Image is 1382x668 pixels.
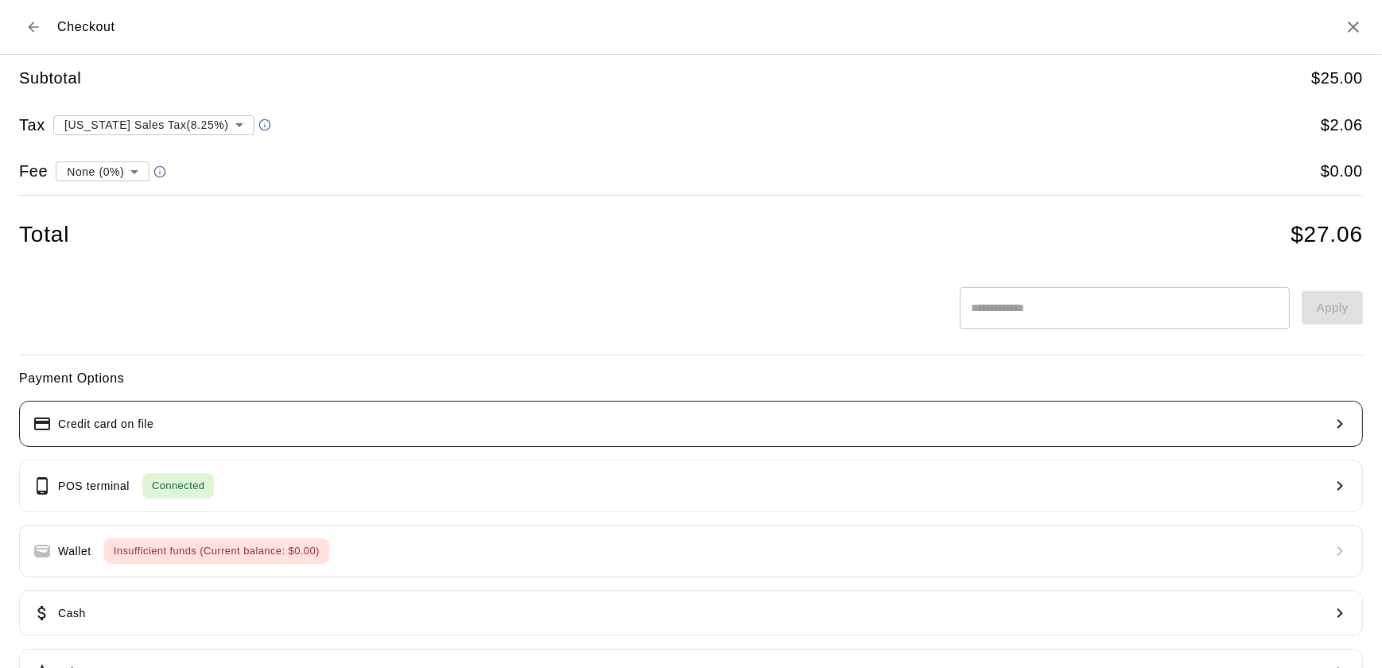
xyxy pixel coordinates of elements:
[19,13,115,41] div: Checkout
[56,157,149,186] div: None (0%)
[58,416,153,433] p: Credit card on file
[53,110,254,139] div: [US_STATE] Sales Tax ( 8.25 %)
[58,478,130,495] p: POS terminal
[19,590,1363,636] button: Cash
[1311,68,1363,89] h5: $ 25.00
[1291,221,1363,249] h4: $ 27.06
[1344,17,1363,37] button: Close
[19,368,1363,389] h6: Payment Options
[19,221,69,249] h4: Total
[142,477,214,495] span: Connected
[1321,115,1363,136] h5: $ 2.06
[19,13,48,41] button: Back to cart
[19,68,81,89] h5: Subtotal
[58,605,86,622] p: Cash
[19,460,1363,512] button: POS terminalConnected
[19,161,48,182] h5: Fee
[19,115,45,136] h5: Tax
[1321,161,1363,182] h5: $ 0.00
[19,401,1363,447] button: Credit card on file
